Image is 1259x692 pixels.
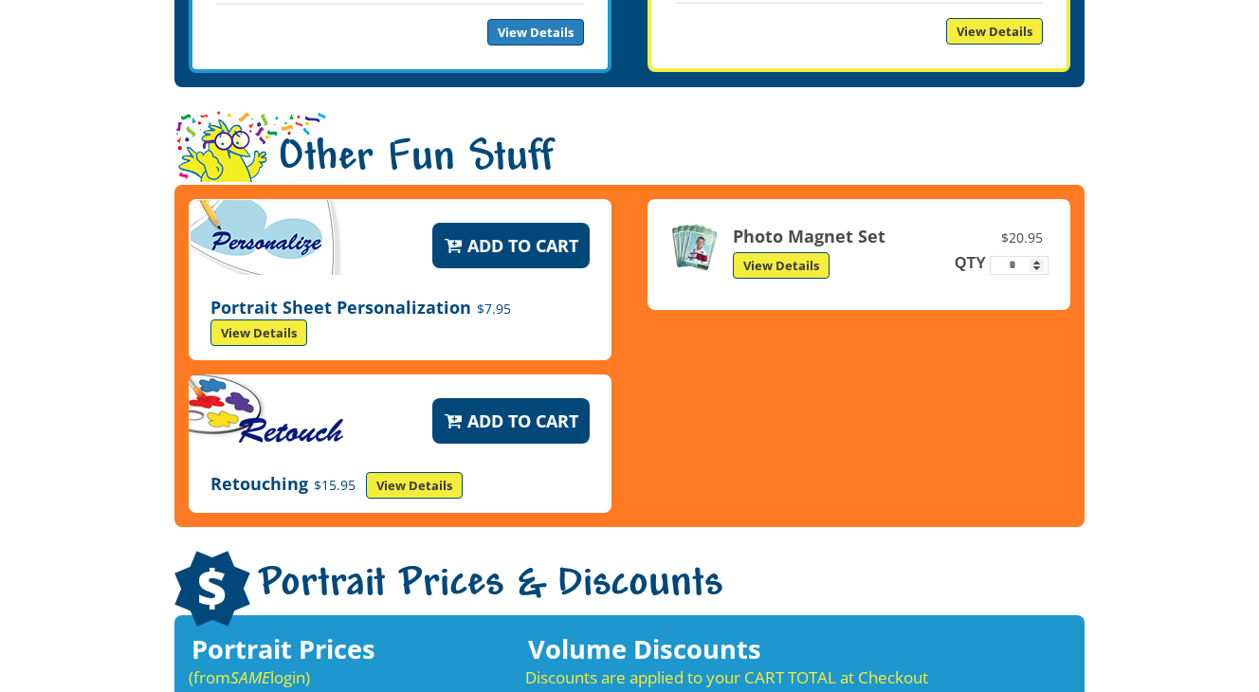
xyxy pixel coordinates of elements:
[432,223,590,268] button: Add to Cart
[669,223,719,272] img: Photo Magnet Set
[210,297,590,346] p: Portrait Sheet Personalization
[230,666,270,688] em: SAME
[471,300,517,318] span: $7.95
[487,19,584,46] a: View Details
[210,319,307,346] a: View Details
[432,398,590,444] button: Add to Cart
[946,18,1043,45] a: View Details
[733,225,885,247] strong: Photo Magnet Set
[308,476,361,494] span: $15.95
[525,639,1047,660] h3: Volume Discounts
[189,639,415,660] h3: Portrait Prices
[733,252,830,279] a: View Details
[953,255,986,271] label: QTY
[366,472,463,499] a: View Details
[995,228,1049,248] span: $20.95
[174,111,1085,209] h1: Other Fun Stuff
[210,472,590,499] p: Retouching
[189,667,415,688] p: (from login)
[174,551,1085,629] h1: Portrait Prices & Discounts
